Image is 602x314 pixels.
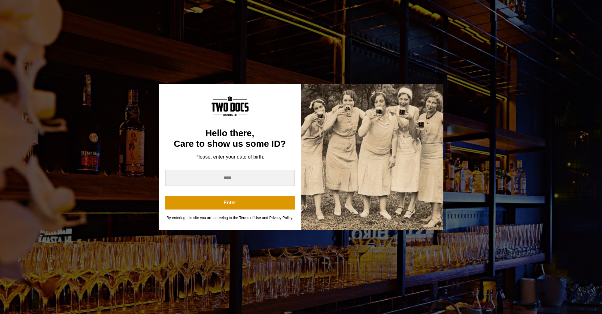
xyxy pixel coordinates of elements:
div: Hello there, Care to show us some ID? [165,128,295,149]
button: Enter [165,196,295,210]
input: year [165,170,295,186]
div: Please, enter your date of birth: [165,154,295,160]
img: Content Logo [211,96,249,116]
div: By entering this site you are agreeing to the Terms of Use and Privacy Policy. [165,216,295,220]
